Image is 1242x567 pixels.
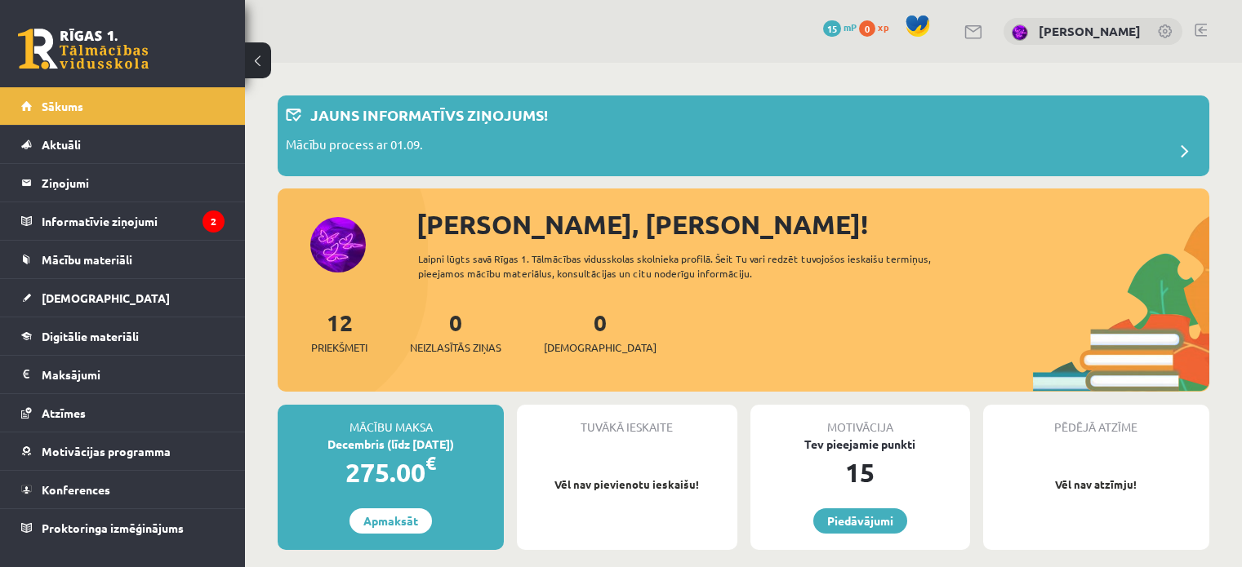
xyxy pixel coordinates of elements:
[544,308,657,356] a: 0[DEMOGRAPHIC_DATA]
[525,476,728,493] p: Vēl nav pievienotu ieskaišu!
[42,520,184,535] span: Proktoringa izmēģinājums
[310,104,548,126] p: Jauns informatīvs ziņojums!
[410,308,501,356] a: 0Neizlasītās ziņas
[750,453,970,492] div: 15
[42,202,225,240] legend: Informatīvie ziņojumi
[416,205,1209,244] div: [PERSON_NAME], [PERSON_NAME]!
[21,279,225,317] a: [DEMOGRAPHIC_DATA]
[21,356,225,393] a: Maksājumi
[21,164,225,202] a: Ziņojumi
[425,451,436,475] span: €
[42,482,110,497] span: Konferences
[21,126,225,163] a: Aktuāli
[21,241,225,278] a: Mācību materiāli
[21,432,225,470] a: Motivācijas programma
[42,356,225,393] legend: Maksājumi
[278,436,504,453] div: Decembris (līdz [DATE])
[21,87,225,125] a: Sākums
[278,453,504,492] div: 275.00
[311,308,367,356] a: 12Priekšmeti
[823,20,841,37] span: 15
[278,405,504,436] div: Mācību maksa
[42,405,86,420] span: Atzīmes
[750,405,970,436] div: Motivācija
[42,329,139,343] span: Digitālie materiāli
[42,164,225,202] legend: Ziņojumi
[42,252,132,267] span: Mācību materiāli
[878,20,888,33] span: xp
[21,509,225,547] a: Proktoringa izmēģinājums
[418,251,977,281] div: Laipni lūgts savā Rīgas 1. Tālmācības vidusskolas skolnieka profilā. Šeit Tu vari redzēt tuvojošo...
[21,394,225,432] a: Atzīmes
[410,339,501,356] span: Neizlasītās ziņas
[42,137,81,152] span: Aktuāli
[349,508,432,534] a: Apmaksāt
[859,20,897,33] a: 0 xp
[1039,23,1141,39] a: [PERSON_NAME]
[286,104,1201,168] a: Jauns informatīvs ziņojums! Mācību process ar 01.09.
[844,20,857,33] span: mP
[983,405,1209,436] div: Pēdējā atzīme
[42,99,83,113] span: Sākums
[311,339,367,356] span: Priekšmeti
[42,444,171,458] span: Motivācijas programma
[21,471,225,508] a: Konferences
[42,290,170,305] span: [DEMOGRAPHIC_DATA]
[18,29,149,69] a: Rīgas 1. Tālmācības vidusskola
[813,508,907,534] a: Piedāvājumi
[991,476,1201,493] p: Vēl nav atzīmju!
[750,436,970,453] div: Tev pieejamie punkti
[544,339,657,356] span: [DEMOGRAPHIC_DATA]
[21,317,225,355] a: Digitālie materiāli
[203,210,225,233] i: 2
[21,202,225,240] a: Informatīvie ziņojumi2
[517,405,737,436] div: Tuvākā ieskaite
[286,135,423,158] p: Mācību process ar 01.09.
[1012,24,1028,41] img: Marija Nicmane
[823,20,857,33] a: 15 mP
[859,20,875,37] span: 0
